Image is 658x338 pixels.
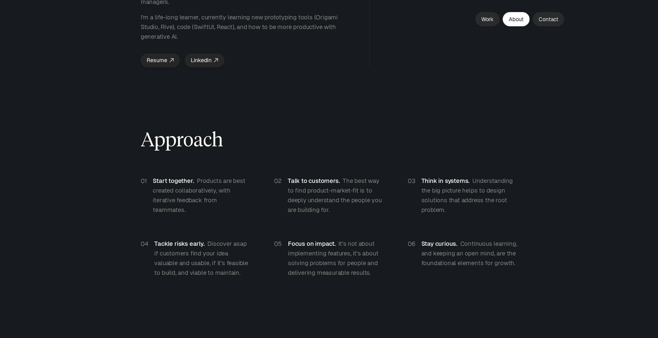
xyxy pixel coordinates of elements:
[475,12,500,26] a: Work
[288,239,384,278] p: It’s not about implementing features, it’s about solving problems for people and delivering measu...
[288,241,336,247] strong: Focus on impact.
[191,56,212,65] p: LinkedIn
[481,15,494,23] p: Work
[533,12,564,26] a: Contact
[141,54,180,67] a: Resume
[421,239,517,268] p: Continuous learning, and keeping an open mind, are the foundational elements for growth.
[421,241,457,247] strong: Stay curious.
[153,176,250,215] p: Products are best created collaboratively, with iterative feedback from teammates.
[421,176,517,215] p: Understanding the big picture helps to design solutions that address the root problem.
[147,56,167,65] p: Resume
[421,178,470,184] strong: Think in systems.
[185,54,224,67] a: LinkedIn
[503,12,530,26] a: About
[408,239,415,249] p: 06
[141,176,147,186] p: 01
[153,178,194,184] strong: Start together.
[274,176,282,186] p: 02
[155,239,250,278] p: Discover asap if customers find your idea valuable and usable, if it’s feasible to build, and via...
[539,15,558,23] p: Contact
[155,241,205,247] strong: Tackle risks early.
[288,178,340,184] strong: Talk to customers.
[509,15,524,23] p: About
[141,128,517,152] h2: Approach
[274,239,282,249] p: 05
[288,176,384,215] p: The best way to find product-market-fit is to deeply understand the people you are building for.
[141,239,149,249] p: 04
[408,176,415,186] p: 03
